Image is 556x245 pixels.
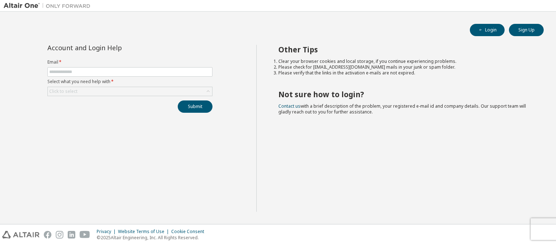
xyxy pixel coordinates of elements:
a: Contact us [278,103,300,109]
img: facebook.svg [44,231,51,238]
div: Account and Login Help [47,45,180,51]
h2: Other Tips [278,45,531,54]
li: Please verify that the links in the activation e-mails are not expired. [278,70,531,76]
button: Sign Up [509,24,544,36]
label: Select what you need help with [47,79,212,85]
div: Click to select [48,87,212,96]
li: Please check for [EMAIL_ADDRESS][DOMAIN_NAME] mails in your junk or spam folder. [278,64,531,70]
div: Privacy [97,229,118,235]
img: youtube.svg [80,231,90,238]
button: Login [470,24,505,36]
button: Submit [178,100,212,113]
div: Cookie Consent [171,229,208,235]
img: Altair One [4,2,94,9]
li: Clear your browser cookies and local storage, if you continue experiencing problems. [278,59,531,64]
img: linkedin.svg [68,231,75,238]
span: with a brief description of the problem, your registered e-mail id and company details. Our suppo... [278,103,526,115]
div: Website Terms of Use [118,229,171,235]
img: altair_logo.svg [2,231,39,238]
div: Click to select [49,89,77,94]
h2: Not sure how to login? [278,90,531,99]
label: Email [47,59,212,65]
img: instagram.svg [56,231,63,238]
p: © 2025 Altair Engineering, Inc. All Rights Reserved. [97,235,208,241]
